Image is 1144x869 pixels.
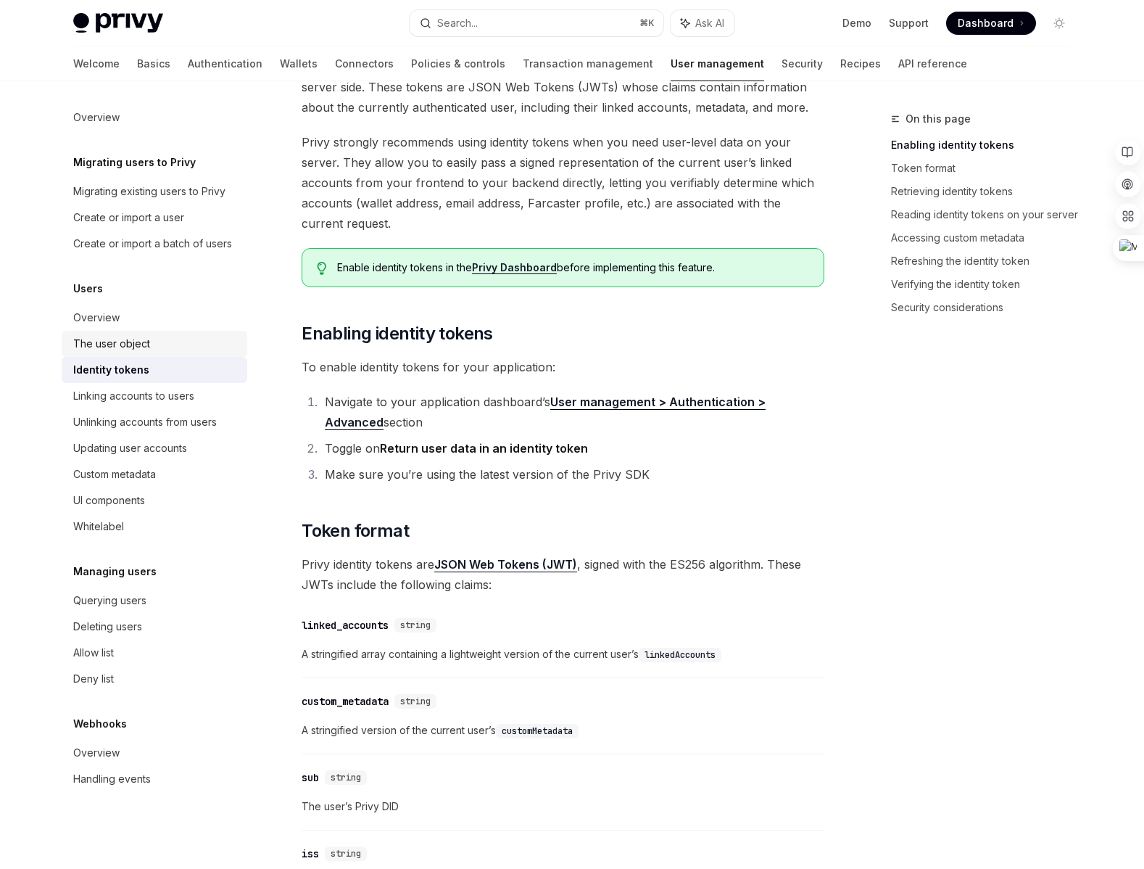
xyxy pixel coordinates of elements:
a: Verifying the identity token [891,273,1082,296]
a: Reading identity tokens on your server [891,203,1082,226]
span: string [400,619,431,631]
a: JSON Web Tokens (JWT) [434,557,577,572]
a: Dashboard [946,12,1036,35]
div: custom_metadata [302,694,389,709]
a: Unlinking accounts from users [62,409,247,435]
span: Privy strongly recommends using identity tokens when you need user-level data on your server. The... [302,132,824,234]
a: Handling events [62,766,247,792]
div: Overview [73,109,120,126]
a: Custom metadata [62,461,247,487]
a: The user object [62,331,247,357]
span: Privy identity tokens are , signed with the ES256 algorithm. These JWTs include the following cla... [302,554,824,595]
li: Make sure you’re using the latest version of the Privy SDK [320,464,824,485]
div: Linking accounts to users [73,387,194,405]
a: Privy Dashboard [472,261,557,274]
div: Overview [73,744,120,762]
a: Refreshing the identity token [891,250,1082,273]
a: Querying users [62,588,247,614]
div: Allow list [73,644,114,662]
a: User management [671,46,764,81]
div: Custom metadata [73,466,156,483]
span: A stringified array containing a lightweight version of the current user’s [302,646,824,663]
a: Basics [137,46,170,81]
span: string [331,772,361,783]
a: Policies & controls [411,46,505,81]
a: Welcome [73,46,120,81]
h5: Migrating users to Privy [73,154,196,171]
a: Transaction management [523,46,653,81]
a: Support [889,16,929,30]
div: Deny list [73,670,114,688]
div: Overview [73,309,120,326]
a: Wallets [280,46,318,81]
a: Recipes [840,46,881,81]
a: Create or import a batch of users [62,231,247,257]
span: ⌘ K [639,17,655,29]
a: Token format [891,157,1082,180]
div: sub [302,770,319,785]
a: Security [782,46,823,81]
li: Navigate to your application dashboard’s section [320,392,824,432]
span: The user’s Privy DID [302,798,824,815]
span: Dashboard [958,16,1014,30]
a: Deleting users [62,614,247,640]
a: Overview [62,740,247,766]
a: Demo [842,16,871,30]
span: Identity tokens provide a secure and efficient way to access user data, especially on the server ... [302,57,824,118]
div: Querying users [73,592,146,609]
div: Whitelabel [73,518,124,535]
a: Migrating existing users to Privy [62,178,247,205]
a: Linking accounts to users [62,383,247,409]
span: To enable identity tokens for your application: [302,357,824,377]
a: Identity tokens [62,357,247,383]
span: Enabling identity tokens [302,322,493,345]
a: Enabling identity tokens [891,133,1082,157]
button: Ask AI [671,10,734,36]
a: Allow list [62,640,247,666]
div: Deleting users [73,618,142,635]
a: Create or import a user [62,205,247,231]
div: linked_accounts [302,618,389,633]
button: Toggle dark mode [1048,12,1071,35]
a: Connectors [335,46,394,81]
div: Identity tokens [73,361,149,379]
span: string [331,848,361,860]
div: Updating user accounts [73,440,187,457]
div: Unlinking accounts from users [73,413,217,431]
span: On this page [905,110,971,128]
div: Create or import a user [73,209,184,226]
span: Enable identity tokens in the before implementing this feature. [337,260,809,275]
a: Overview [62,305,247,331]
h5: Webhooks [73,715,127,733]
div: Migrating existing users to Privy [73,183,225,200]
a: Security considerations [891,296,1082,319]
strong: Return user data in an identity token [380,441,588,456]
div: The user object [73,335,150,353]
button: Search...⌘K [410,10,663,36]
div: Handling events [73,770,151,788]
a: Whitelabel [62,514,247,540]
div: UI components [73,492,145,509]
span: A stringified version of the current user’s [302,722,824,739]
a: API reference [898,46,967,81]
h5: Users [73,280,103,297]
span: Ask AI [695,16,724,30]
span: string [400,696,431,707]
div: Create or import a batch of users [73,235,232,252]
li: Toggle on [320,438,824,458]
a: Deny list [62,666,247,692]
code: linkedAccounts [639,648,721,662]
img: light logo [73,13,163,33]
a: Accessing custom metadata [891,226,1082,250]
div: iss [302,847,319,861]
h5: Managing users [73,563,157,580]
a: Retrieving identity tokens [891,180,1082,203]
span: Token format [302,519,409,543]
code: customMetadata [496,724,579,738]
div: Search... [437,15,478,32]
a: Overview [62,104,247,131]
a: Authentication [188,46,262,81]
a: UI components [62,487,247,514]
a: Updating user accounts [62,435,247,461]
svg: Tip [317,262,327,275]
